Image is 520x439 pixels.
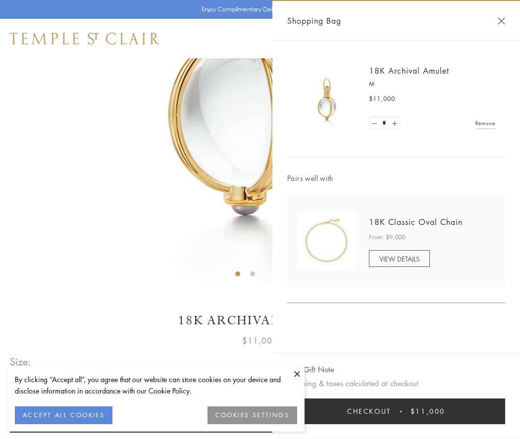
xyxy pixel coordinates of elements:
[411,406,445,417] span: $11,000
[10,353,32,370] span: Size:
[10,312,510,329] h1: 18K Archival Amulet
[287,398,505,424] button: Checkout $11,000
[347,406,391,417] span: Checkout
[15,374,297,396] div: By clicking “Accept all”, you agree that our website can store cookies on your device and disclos...
[15,406,112,424] button: ACCEPT ALL COOKIES
[369,117,379,130] a: Set quantity to 0
[369,65,449,76] a: 18K Archival Amulet
[369,232,405,242] span: From: $9,000
[287,377,505,390] p: Shipping & taxes calculated at checkout
[287,173,505,184] span: Pairs well with
[379,254,419,263] span: VIEW DETAILS
[297,211,357,270] img: N88865-OV18
[498,17,505,25] button: Close Shopping Bag
[475,118,495,129] a: Remove
[369,94,395,104] span: $11,000
[297,69,357,129] img: 18K Archival Amulet
[242,334,278,347] span: $11,000
[202,4,314,14] p: Enjoy Complimentary Delivery & Returns
[287,14,341,27] span: Shopping Bag
[287,363,334,376] button: Add Gift Note
[369,250,430,267] a: VIEW DETAILS
[10,33,159,44] img: Temple St. Clair
[208,406,297,424] button: COOKIES SETTINGS
[369,217,463,227] a: 18K Classic Oval Chain
[369,79,495,89] p: M
[389,117,399,130] a: Set quantity to 2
